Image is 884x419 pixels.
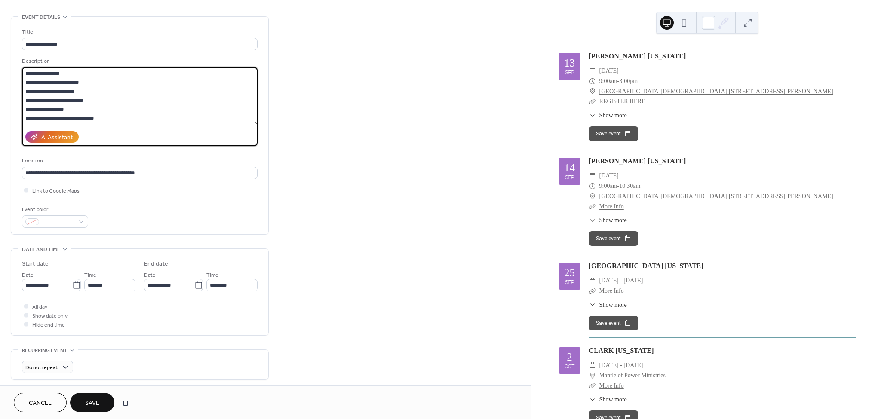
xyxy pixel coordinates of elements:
div: Sep [565,175,574,180]
a: CLARK [US_STATE] [589,347,654,354]
span: Save [85,399,99,408]
span: Date and time [22,245,60,254]
span: Cancel [29,399,52,408]
button: Cancel [14,393,67,412]
div: ​ [589,171,596,181]
span: Do not repeat [25,363,58,373]
span: [DATE] - [DATE] [599,275,643,286]
div: Sep [565,70,574,76]
span: Date [22,271,34,280]
span: [DATE] - [DATE] [599,360,643,370]
div: ​ [589,381,596,391]
div: ​ [589,360,596,370]
a: REGISTER HERE [599,98,645,104]
div: ​ [589,76,596,86]
div: 14 [564,162,575,173]
span: 3:00pm [619,76,638,86]
div: ​ [589,300,596,309]
a: More Info [599,203,624,210]
span: Event details [22,13,60,22]
div: Description [22,57,256,66]
span: Show more [599,395,627,404]
a: [GEOGRAPHIC_DATA][DEMOGRAPHIC_DATA] [STREET_ADDRESS][PERSON_NAME] [599,191,833,202]
div: 2 [567,352,572,362]
div: Location [22,156,256,165]
a: [GEOGRAPHIC_DATA] [US_STATE] [589,262,703,269]
span: Show more [599,300,627,309]
div: ​ [589,181,596,191]
div: Title [22,28,256,37]
div: Start date [22,260,49,269]
div: AI Assistant [41,133,73,142]
span: Show more [599,216,627,225]
button: ​Show more [589,216,627,225]
a: [PERSON_NAME] [US_STATE] [589,52,686,60]
span: Show date only [32,312,68,321]
div: End date [144,260,168,269]
button: Save [70,393,114,412]
a: More Info [599,287,624,294]
div: ​ [589,202,596,212]
span: 10:30am [619,181,640,191]
button: AI Assistant [25,131,79,143]
button: ​Show more [589,111,627,120]
span: Link to Google Maps [32,187,80,196]
button: ​Show more [589,300,627,309]
span: All day [32,303,47,312]
span: Show more [599,111,627,120]
div: Oct [565,364,574,370]
div: ​ [589,191,596,202]
a: [PERSON_NAME] [US_STATE] [589,157,686,165]
span: [DATE] [599,171,619,181]
div: ​ [589,370,596,381]
div: ​ [589,96,596,107]
div: ​ [589,86,596,97]
div: 13 [564,58,575,68]
span: - [617,181,620,191]
div: ​ [589,111,596,120]
span: Time [84,271,96,280]
div: 25 [564,267,575,278]
button: ​Show more [589,395,627,404]
span: Date [144,271,156,280]
span: [DATE] [599,66,619,76]
span: Time [206,271,218,280]
span: Recurring event [22,346,68,355]
div: Sep [565,280,574,285]
span: - [617,76,620,86]
div: ​ [589,275,596,286]
span: Hide end time [32,321,65,330]
span: Mantle of Power Ministries [599,370,666,381]
div: ​ [589,66,596,76]
span: 9:00am [599,76,617,86]
button: Save event [589,231,638,246]
span: 9:00am [599,181,617,191]
a: More Info [599,382,624,389]
div: ​ [589,216,596,225]
div: ​ [589,286,596,296]
button: Save event [589,316,638,330]
a: [GEOGRAPHIC_DATA][DEMOGRAPHIC_DATA] [STREET_ADDRESS][PERSON_NAME] [599,86,833,97]
button: Save event [589,126,638,141]
div: Event color [22,205,86,214]
div: ​ [589,395,596,404]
